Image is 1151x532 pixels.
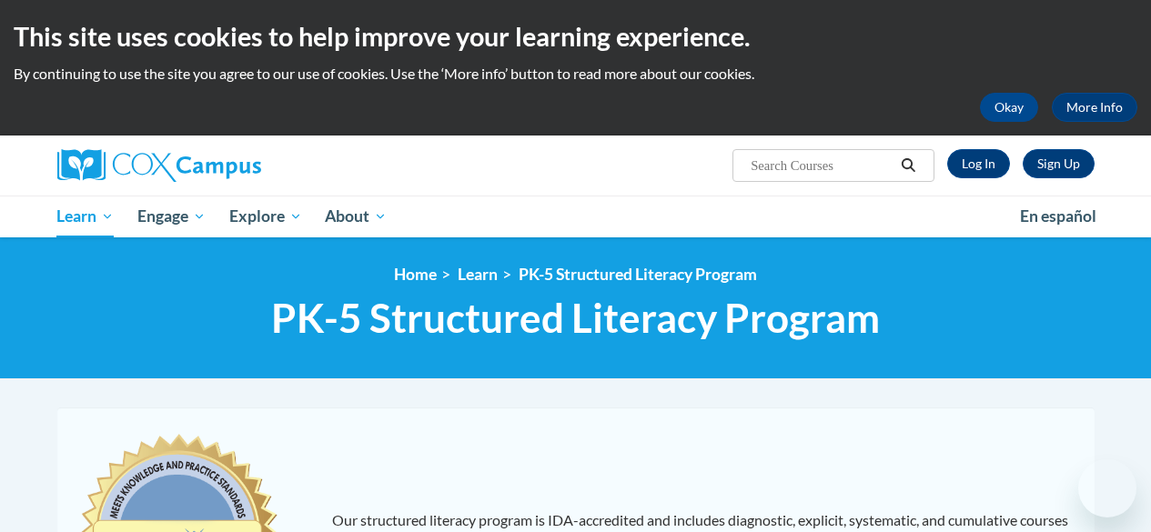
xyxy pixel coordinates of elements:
[126,196,217,237] a: Engage
[1020,206,1096,226] span: En español
[229,206,302,227] span: Explore
[894,155,922,176] button: Search
[947,149,1010,178] a: Log In
[57,149,261,182] img: Cox Campus
[458,265,498,284] a: Learn
[394,265,437,284] a: Home
[1052,93,1137,122] a: More Info
[980,93,1038,122] button: Okay
[1008,197,1108,236] a: En español
[44,196,1108,237] div: Main menu
[56,206,114,227] span: Learn
[519,265,757,284] a: PK-5 Structured Literacy Program
[14,18,1137,55] h2: This site uses cookies to help improve your learning experience.
[749,155,894,176] input: Search Courses
[57,149,385,182] a: Cox Campus
[217,196,314,237] a: Explore
[45,196,126,237] a: Learn
[325,206,387,227] span: About
[1023,149,1095,178] a: Register
[1078,459,1136,517] iframe: Button to launch messaging window
[14,64,1137,84] p: By continuing to use the site you agree to our use of cookies. Use the ‘More info’ button to read...
[313,196,399,237] a: About
[271,294,880,342] span: PK-5 Structured Literacy Program
[137,206,206,227] span: Engage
